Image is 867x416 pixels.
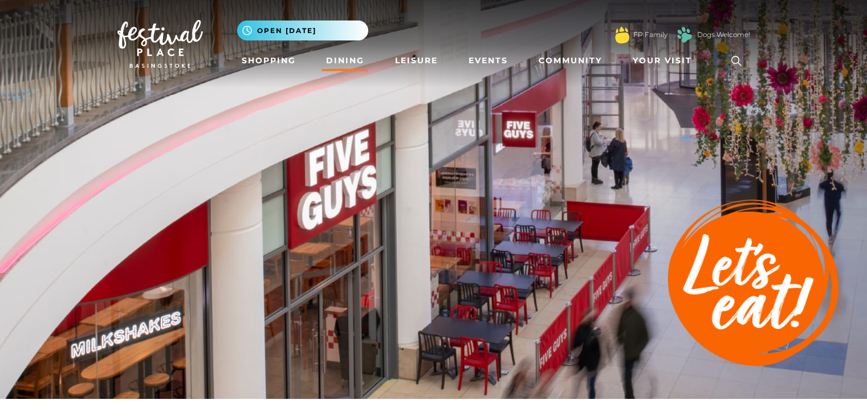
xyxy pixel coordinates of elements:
button: Open [DATE] [237,21,368,40]
a: Dogs Welcome! [697,30,750,40]
a: Community [534,50,607,71]
a: Dining [321,50,369,71]
span: Open [DATE] [257,26,316,36]
a: FP Family [633,30,667,40]
img: Festival Place Logo [117,20,203,68]
a: Leisure [390,50,442,71]
a: Your Visit [628,50,702,71]
a: Shopping [237,50,300,71]
a: Events [464,50,512,71]
span: Your Visit [633,55,692,67]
